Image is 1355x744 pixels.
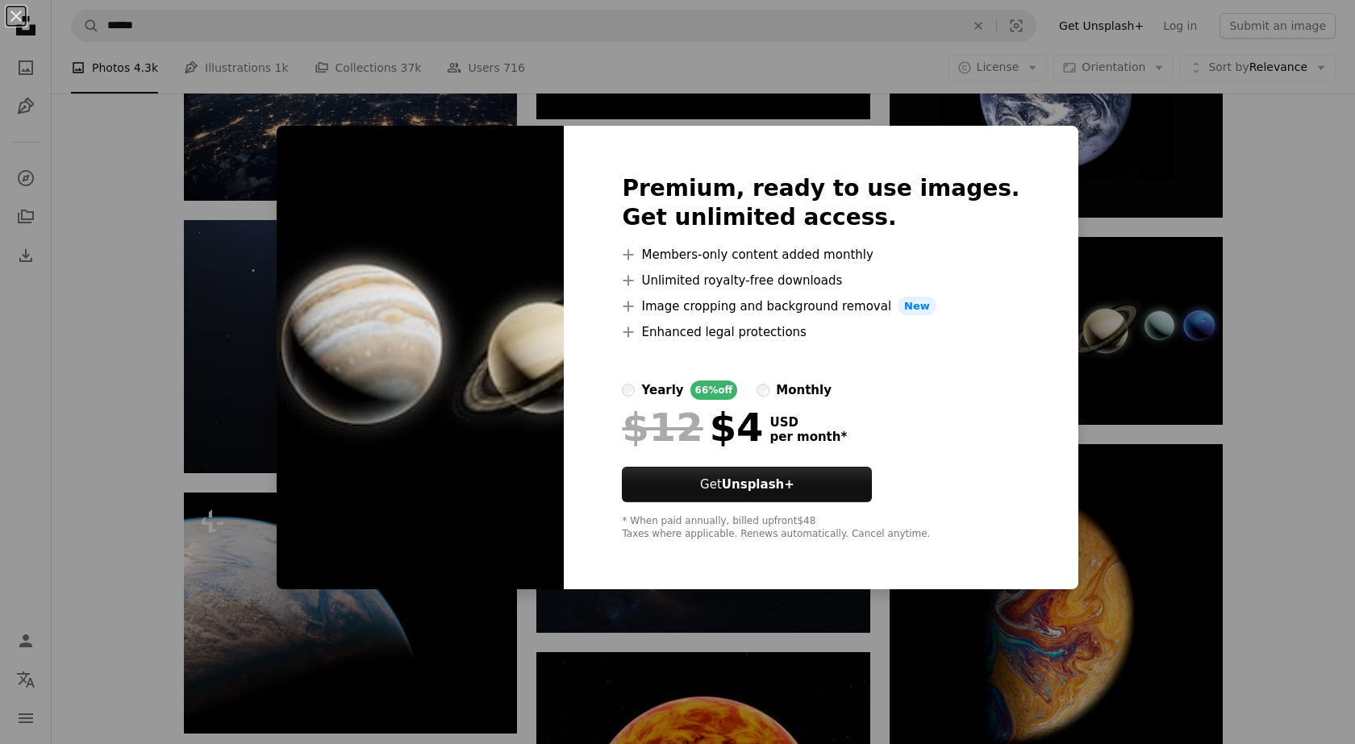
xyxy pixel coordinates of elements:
[776,380,832,400] div: monthly
[757,384,769,397] input: monthly
[622,467,872,502] button: GetUnsplash+
[722,477,794,492] strong: Unsplash+
[622,297,1019,316] li: Image cropping and background removal
[622,174,1019,232] h2: Premium, ready to use images. Get unlimited access.
[622,245,1019,264] li: Members-only content added monthly
[641,380,683,400] div: yearly
[690,380,738,400] div: 66% off
[622,406,703,448] span: $12
[622,515,1019,541] div: * When paid annually, billed upfront $48 Taxes where applicable. Renews automatically. Cancel any...
[622,406,763,448] div: $4
[277,126,564,590] img: premium_photo-1717620945061-fdb31301a205
[622,384,635,397] input: yearly66%off
[898,297,936,316] span: New
[769,415,847,430] span: USD
[622,322,1019,342] li: Enhanced legal protections
[769,430,847,444] span: per month *
[622,271,1019,290] li: Unlimited royalty-free downloads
